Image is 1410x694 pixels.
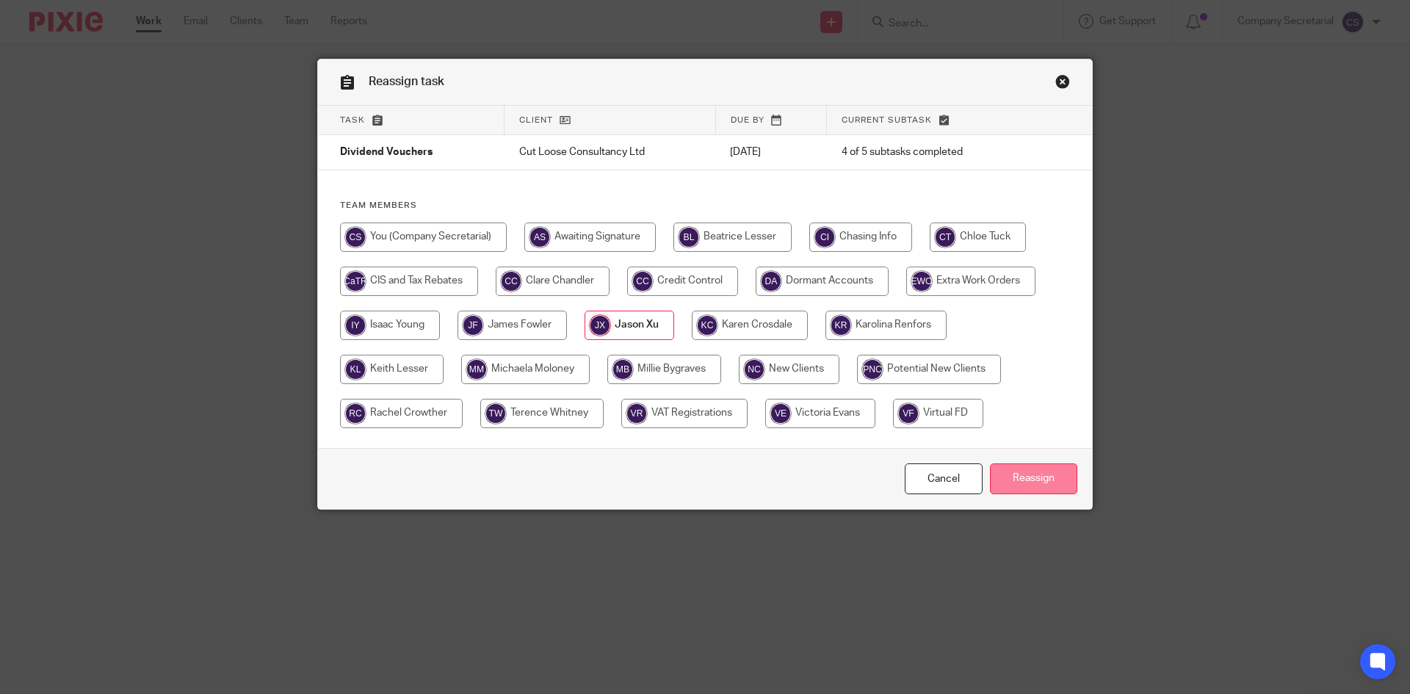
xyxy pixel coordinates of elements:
[340,200,1070,212] h4: Team members
[369,76,444,87] span: Reassign task
[519,116,553,124] span: Client
[731,116,764,124] span: Due by
[827,135,1033,170] td: 4 of 5 subtasks completed
[519,145,701,159] p: Cut Loose Consultancy Ltd
[340,148,433,158] span: Dividend Vouchers
[990,463,1077,495] input: Reassign
[905,463,983,495] a: Close this dialog window
[730,145,811,159] p: [DATE]
[1055,74,1070,94] a: Close this dialog window
[340,116,365,124] span: Task
[842,116,932,124] span: Current subtask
